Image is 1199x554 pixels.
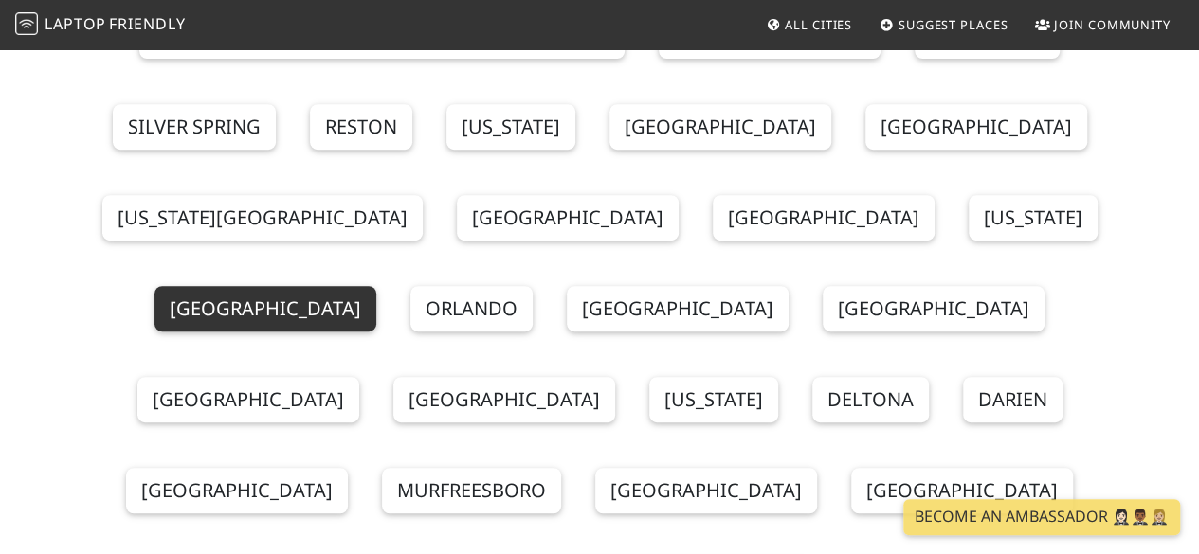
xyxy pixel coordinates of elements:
[851,468,1073,513] a: [GEOGRAPHIC_DATA]
[109,13,185,34] span: Friendly
[154,286,376,331] a: [GEOGRAPHIC_DATA]
[137,377,359,422] a: [GEOGRAPHIC_DATA]
[865,104,1087,150] a: [GEOGRAPHIC_DATA]
[113,104,276,150] a: Silver Spring
[393,377,615,422] a: [GEOGRAPHIC_DATA]
[15,9,186,42] a: LaptopFriendly LaptopFriendly
[126,468,348,513] a: [GEOGRAPHIC_DATA]
[609,104,831,150] a: [GEOGRAPHIC_DATA]
[872,8,1016,42] a: Suggest Places
[649,377,778,422] a: [US_STATE]
[785,16,852,33] span: All Cities
[899,16,1008,33] span: Suggest Places
[382,468,561,513] a: Murfreesboro
[758,8,860,42] a: All Cities
[812,377,929,422] a: Deltona
[102,195,423,241] a: [US_STATE][GEOGRAPHIC_DATA]
[567,286,789,331] a: [GEOGRAPHIC_DATA]
[410,286,533,331] a: Orlando
[1054,16,1171,33] span: Join Community
[45,13,106,34] span: Laptop
[595,468,817,513] a: [GEOGRAPHIC_DATA]
[1027,8,1178,42] a: Join Community
[15,12,38,35] img: LaptopFriendly
[457,195,679,241] a: [GEOGRAPHIC_DATA]
[713,195,935,241] a: [GEOGRAPHIC_DATA]
[969,195,1098,241] a: [US_STATE]
[446,104,575,150] a: [US_STATE]
[963,377,1063,422] a: Darien
[823,286,1045,331] a: [GEOGRAPHIC_DATA]
[310,104,412,150] a: Reston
